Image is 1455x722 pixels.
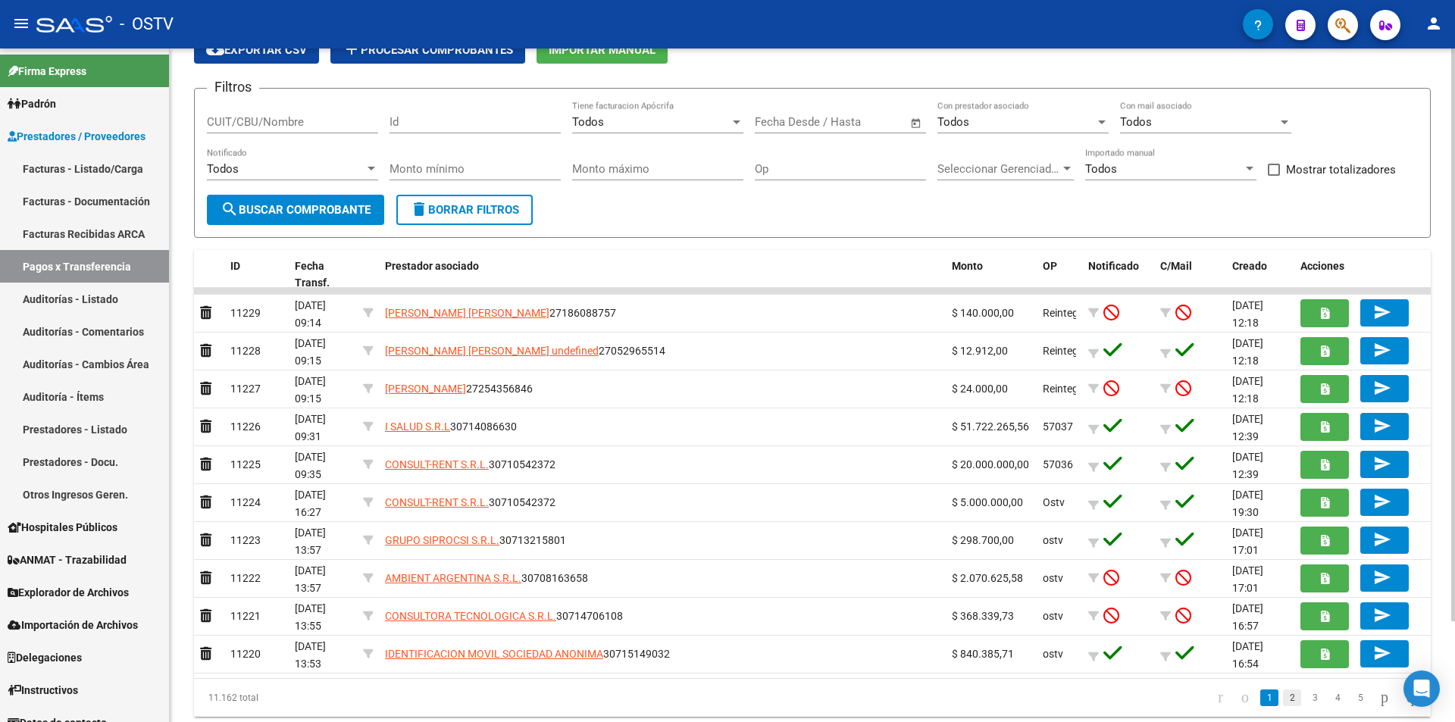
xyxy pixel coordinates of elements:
[1260,689,1278,706] a: 1
[1373,606,1391,624] mat-icon: send
[1043,458,1073,470] span: 57036
[385,496,555,508] span: 30710542372
[1232,413,1263,442] span: [DATE] 12:39
[8,128,145,145] span: Prestadores / Proveedores
[1373,530,1391,549] mat-icon: send
[1232,299,1263,329] span: [DATE] 12:18
[952,307,1014,319] span: $ 140.000,00
[221,203,371,217] span: Buscar Comprobante
[1403,670,1440,707] div: Open Intercom Messenger
[952,648,1014,660] span: $ 840.385,71
[1043,648,1063,660] span: ostv
[1294,250,1431,300] datatable-header-cell: Acciones
[1232,375,1263,405] span: [DATE] 12:18
[295,299,326,329] span: [DATE] 09:14
[8,649,82,666] span: Delegaciones
[1234,689,1256,706] a: go to previous page
[1043,420,1073,433] span: 57037
[295,337,326,367] span: [DATE] 09:15
[385,420,450,433] span: I SALUD S.R.L
[937,115,969,129] span: Todos
[818,115,891,129] input: End date
[952,420,1029,433] span: $ 51.722.265,56
[549,43,656,57] span: Importar Manual
[295,451,326,480] span: [DATE] 09:35
[230,458,261,470] span: 11225
[1232,602,1263,632] span: [DATE] 16:57
[385,345,665,357] span: 27052965514
[1303,685,1326,711] li: page 3
[1232,564,1263,594] span: [DATE] 17:01
[230,383,261,395] span: 11227
[952,458,1029,470] span: $ 20.000.000,00
[385,572,588,584] span: 30708163658
[385,383,533,395] span: 27254356846
[343,43,513,57] span: Procesar Comprobantes
[385,610,623,622] span: 30714706108
[206,43,307,57] span: Exportar CSV
[1232,640,1263,670] span: [DATE] 16:54
[343,40,361,58] mat-icon: add
[8,63,86,80] span: Firma Express
[1283,689,1301,706] a: 2
[952,534,1014,546] span: $ 298.700,00
[937,162,1060,176] span: Seleccionar Gerenciador
[1373,379,1391,397] mat-icon: send
[1351,689,1369,706] a: 5
[230,345,261,357] span: 11228
[230,260,240,272] span: ID
[295,564,326,594] span: [DATE] 13:57
[385,260,479,272] span: Prestador asociado
[385,496,489,508] span: CONSULT-RENT S.R.L.
[1232,337,1263,367] span: [DATE] 12:18
[1258,685,1281,711] li: page 1
[385,534,499,546] span: GRUPO SIPROCSI S.R.L.
[952,345,1008,357] span: $ 12.912,00
[1300,260,1344,272] span: Acciones
[1085,162,1117,176] span: Todos
[952,610,1014,622] span: $ 368.339,73
[952,572,1023,584] span: $ 2.070.625,58
[537,36,668,64] button: Importar Manual
[1082,250,1154,300] datatable-header-cell: Notificado
[952,260,983,272] span: Monto
[1373,492,1391,511] mat-icon: send
[1373,417,1391,435] mat-icon: send
[1088,260,1139,272] span: Notificado
[1349,685,1372,711] li: page 5
[410,200,428,218] mat-icon: delete
[385,572,521,584] span: AMBIENT ARGENTINA S.R.L.
[230,307,261,319] span: 11229
[8,95,56,112] span: Padrón
[12,14,30,33] mat-icon: menu
[1232,489,1263,518] span: [DATE] 19:30
[1043,534,1063,546] span: ostv
[1328,689,1347,706] a: 4
[295,413,326,442] span: [DATE] 09:31
[295,375,326,405] span: [DATE] 09:15
[1037,250,1082,300] datatable-header-cell: OP
[385,458,555,470] span: 30710542372
[946,250,1037,300] datatable-header-cell: Monto
[572,115,604,129] span: Todos
[295,602,326,632] span: [DATE] 13:55
[230,496,261,508] span: 11224
[1400,689,1421,706] a: go to last page
[396,195,533,225] button: Borrar Filtros
[1232,260,1267,272] span: Creado
[755,115,804,129] input: Start date
[385,534,566,546] span: 30713215801
[385,648,603,660] span: IDENTIFICACION MOVIL SOCIEDAD ANONIMA
[1043,345,1088,357] span: Reintegro
[385,383,466,395] span: [PERSON_NAME]
[207,162,239,176] span: Todos
[1373,303,1391,321] mat-icon: send
[295,489,326,518] span: [DATE] 16:27
[385,307,616,319] span: 27186088757
[1425,14,1443,33] mat-icon: person
[194,36,319,64] button: Exportar CSV
[1043,496,1065,508] span: Ostv
[194,679,439,717] div: 11.162 total
[1373,568,1391,586] mat-icon: send
[385,610,556,622] span: CONSULTORA TECNOLOGICA S.R.L.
